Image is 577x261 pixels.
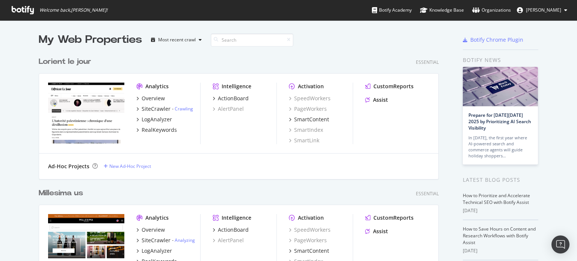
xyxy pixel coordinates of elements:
[463,176,538,184] div: Latest Blog Posts
[218,226,249,234] div: ActionBoard
[468,112,531,131] a: Prepare for [DATE][DATE] 2025 by Prioritizing AI Search Visibility
[142,237,171,244] div: SiteCrawler
[463,36,523,44] a: Botify Chrome Plugin
[145,83,169,90] div: Analytics
[136,237,195,244] a: SiteCrawler- Analyzing
[39,188,83,199] div: Millesima us
[222,83,251,90] div: Intelligence
[373,96,388,104] div: Assist
[551,235,569,253] div: Open Intercom Messenger
[470,36,523,44] div: Botify Chrome Plugin
[39,32,142,47] div: My Web Properties
[39,7,107,13] span: Welcome back, [PERSON_NAME] !
[472,6,511,14] div: Organizations
[136,247,172,255] a: LogAnalyzer
[158,38,196,42] div: Most recent crawl
[365,228,388,235] a: Assist
[136,126,177,134] a: RealKeywords
[175,237,195,243] a: Analyzing
[172,106,193,112] div: -
[289,247,329,255] a: SmartContent
[373,214,414,222] div: CustomReports
[463,226,536,246] a: How to Save Hours on Content and Research Workflows with Botify Assist
[373,83,414,90] div: CustomReports
[294,247,329,255] div: SmartContent
[289,137,319,144] a: SmartLink
[463,56,538,64] div: Botify news
[298,83,324,90] div: Activation
[142,126,177,134] div: RealKeywords
[222,214,251,222] div: Intelligence
[468,135,532,159] div: In [DATE], the first year where AI-powered search and commerce agents will guide holiday shoppers…
[294,116,329,123] div: SmartContent
[365,83,414,90] a: CustomReports
[511,4,573,16] button: [PERSON_NAME]
[213,95,249,102] a: ActionBoard
[289,126,323,134] a: SmartIndex
[289,95,331,102] a: SpeedWorkers
[142,247,172,255] div: LogAnalyzer
[372,6,412,14] div: Botify Academy
[142,95,165,102] div: Overview
[39,56,94,67] a: Lorient le jour
[109,163,151,169] div: New Ad-Hoc Project
[420,6,464,14] div: Knowledge Base
[211,33,293,47] input: Search
[48,83,124,143] img: lorientlejour.com
[289,237,327,244] a: PageWorkers
[373,228,388,235] div: Assist
[145,214,169,222] div: Analytics
[526,7,561,13] span: Olivier Job
[365,96,388,104] a: Assist
[365,214,414,222] a: CustomReports
[136,105,193,113] a: SiteCrawler- Crawling
[463,247,538,254] div: [DATE]
[142,116,172,123] div: LogAnalyzer
[39,188,86,199] a: Millesima us
[175,106,193,112] a: Crawling
[289,226,331,234] a: SpeedWorkers
[39,56,91,67] div: Lorient le jour
[298,214,324,222] div: Activation
[289,105,327,113] a: PageWorkers
[213,237,244,244] a: AlertPanel
[463,207,538,214] div: [DATE]
[48,163,89,170] div: Ad-Hoc Projects
[213,105,244,113] a: AlertPanel
[416,59,439,65] div: Essential
[136,226,165,234] a: Overview
[136,95,165,102] a: Overview
[142,105,171,113] div: SiteCrawler
[172,237,195,243] div: -
[142,226,165,234] div: Overview
[463,192,530,205] a: How to Prioritize and Accelerate Technical SEO with Botify Assist
[218,95,249,102] div: ActionBoard
[136,116,172,123] a: LogAnalyzer
[289,116,329,123] a: SmartContent
[148,34,205,46] button: Most recent crawl
[213,226,249,234] a: ActionBoard
[104,163,151,169] a: New Ad-Hoc Project
[463,67,538,106] img: Prepare for Black Friday 2025 by Prioritizing AI Search Visibility
[416,190,439,197] div: Essential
